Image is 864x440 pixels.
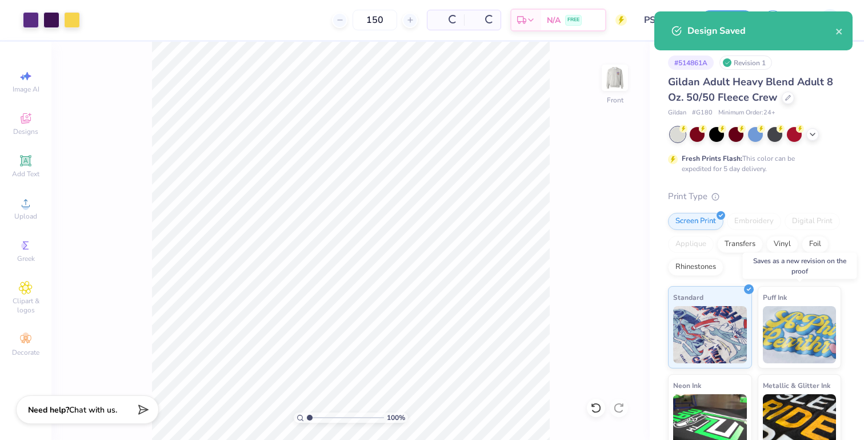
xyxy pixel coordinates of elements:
span: Image AI [13,85,39,94]
input: Untitled Design [635,9,691,31]
span: Clipart & logos [6,296,46,315]
span: Neon Ink [673,379,701,391]
span: FREE [567,16,579,24]
span: N/A [547,14,561,26]
span: Metallic & Glitter Ink [763,379,830,391]
img: Puff Ink [763,306,837,363]
button: close [835,24,843,38]
img: Standard [673,306,747,363]
span: Chat with us. [69,405,117,415]
input: – – [353,10,397,30]
span: Designs [13,127,38,136]
span: Add Text [12,169,39,179]
div: Design Saved [687,24,835,38]
span: 100 % [387,413,405,423]
span: Upload [14,212,37,221]
span: Greek [17,254,35,263]
strong: Need help? [28,405,69,415]
div: Saves as a new revision on the proof [743,253,857,279]
span: Decorate [12,348,39,357]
